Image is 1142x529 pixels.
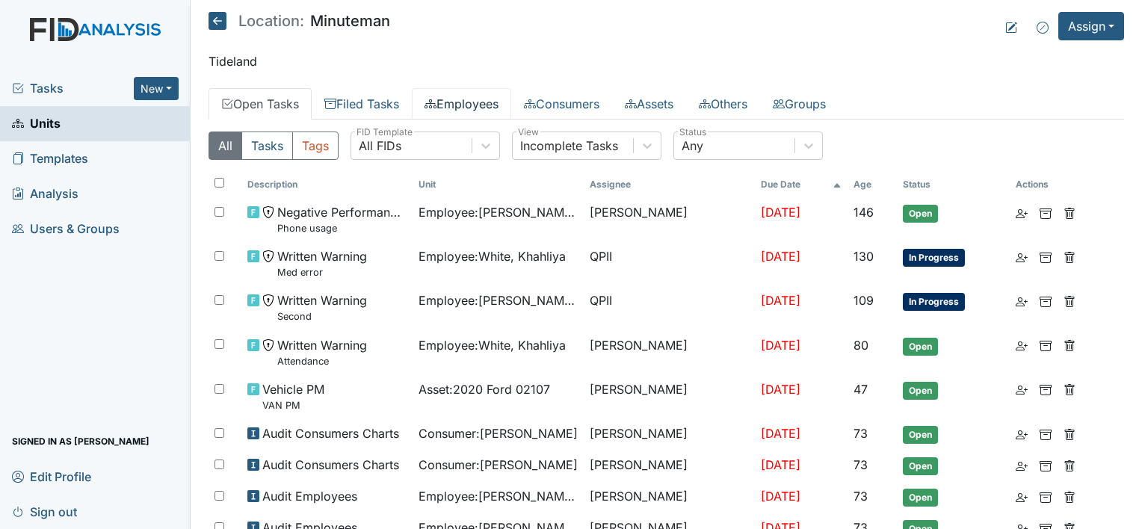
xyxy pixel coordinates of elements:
[1064,456,1075,474] a: Delete
[854,457,868,472] span: 73
[312,88,412,120] a: Filed Tasks
[359,137,401,155] div: All FIDs
[1040,336,1052,354] a: Archive
[1010,172,1084,197] th: Actions
[761,382,800,397] span: [DATE]
[12,217,120,241] span: Users & Groups
[419,336,566,354] span: Employee : White, Khahliya
[903,382,938,400] span: Open
[761,205,800,220] span: [DATE]
[760,88,839,120] a: Groups
[511,88,612,120] a: Consumers
[419,380,550,398] span: Asset : 2020 Ford 02107
[12,112,61,135] span: Units
[292,132,339,160] button: Tags
[1064,380,1075,398] a: Delete
[584,241,755,285] td: QPII
[584,481,755,513] td: [PERSON_NAME]
[12,147,88,170] span: Templates
[854,489,868,504] span: 73
[1064,247,1075,265] a: Delete
[761,489,800,504] span: [DATE]
[854,338,868,353] span: 80
[277,354,367,368] small: Attendance
[1040,456,1052,474] a: Archive
[1058,12,1124,40] button: Assign
[1064,291,1075,309] a: Delete
[897,172,1010,197] th: Toggle SortBy
[209,132,242,160] button: All
[134,77,179,100] button: New
[277,336,367,368] span: Written Warning Attendance
[419,203,578,221] span: Employee : [PERSON_NAME][GEOGRAPHIC_DATA]
[761,338,800,353] span: [DATE]
[903,249,965,267] span: In Progress
[584,450,755,481] td: [PERSON_NAME]
[1040,291,1052,309] a: Archive
[241,132,293,160] button: Tasks
[1040,487,1052,505] a: Archive
[1040,247,1052,265] a: Archive
[12,79,134,97] a: Tasks
[413,172,584,197] th: Toggle SortBy
[761,249,800,264] span: [DATE]
[520,137,618,155] div: Incomplete Tasks
[1040,424,1052,442] a: Archive
[277,309,367,324] small: Second
[214,178,224,188] input: Toggle All Rows Selected
[903,293,965,311] span: In Progress
[277,265,367,279] small: Med error
[584,197,755,241] td: [PERSON_NAME]
[12,465,91,488] span: Edit Profile
[584,285,755,330] td: QPII
[612,88,686,120] a: Assets
[903,457,938,475] span: Open
[419,424,578,442] span: Consumer : [PERSON_NAME]
[854,426,868,441] span: 73
[1040,203,1052,221] a: Archive
[854,293,874,308] span: 109
[1040,380,1052,398] a: Archive
[1064,487,1075,505] a: Delete
[277,221,407,235] small: Phone usage
[262,424,399,442] span: Audit Consumers Charts
[241,172,413,197] th: Toggle SortBy
[277,247,367,279] span: Written Warning Med error
[854,382,868,397] span: 47
[584,374,755,418] td: [PERSON_NAME]
[209,88,312,120] a: Open Tasks
[854,249,874,264] span: 130
[682,137,703,155] div: Any
[262,380,324,412] span: Vehicle PM VAN PM
[262,456,399,474] span: Audit Consumers Charts
[686,88,760,120] a: Others
[854,205,874,220] span: 146
[262,487,357,505] span: Audit Employees
[903,426,938,444] span: Open
[584,172,755,197] th: Assignee
[209,12,390,30] h5: Minuteman
[12,430,149,453] span: Signed in as [PERSON_NAME]
[903,489,938,507] span: Open
[419,291,578,309] span: Employee : [PERSON_NAME][GEOGRAPHIC_DATA]
[412,88,511,120] a: Employees
[277,291,367,324] span: Written Warning Second
[277,203,407,235] span: Negative Performance Review Phone usage
[1064,424,1075,442] a: Delete
[12,182,78,205] span: Analysis
[755,172,848,197] th: Toggle SortBy
[761,293,800,308] span: [DATE]
[584,330,755,374] td: [PERSON_NAME]
[209,132,339,160] div: Type filter
[903,205,938,223] span: Open
[419,456,578,474] span: Consumer : [PERSON_NAME]
[903,338,938,356] span: Open
[419,487,578,505] span: Employee : [PERSON_NAME][GEOGRAPHIC_DATA]
[761,457,800,472] span: [DATE]
[848,172,897,197] th: Toggle SortBy
[761,426,800,441] span: [DATE]
[12,500,77,523] span: Sign out
[209,52,1124,70] p: Tideland
[1064,203,1075,221] a: Delete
